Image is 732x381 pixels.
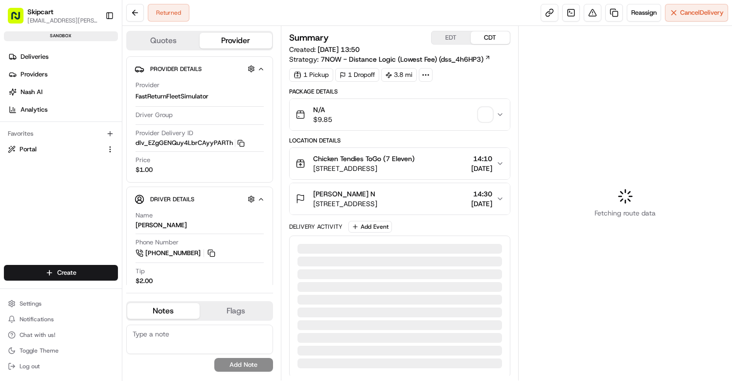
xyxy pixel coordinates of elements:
[471,154,492,164] span: 14:10
[313,105,332,115] span: N/A
[136,238,179,247] span: Phone Number
[631,8,657,17] span: Reassign
[4,4,101,27] button: Skipcart[EMAIL_ADDRESS][PERSON_NAME][DOMAIN_NAME]
[313,164,414,173] span: [STREET_ADDRESS]
[4,344,118,357] button: Toggle Theme
[4,297,118,310] button: Settings
[335,68,379,82] div: 1 Dropoff
[471,31,510,44] button: CDT
[4,102,122,118] a: Analytics
[21,105,47,114] span: Analytics
[4,84,122,100] a: Nash AI
[289,68,333,82] div: 1 Pickup
[471,164,492,173] span: [DATE]
[313,115,332,124] span: $9.85
[289,45,360,54] span: Created:
[135,61,265,77] button: Provider Details
[21,88,43,96] span: Nash AI
[136,92,208,101] span: FastReturnFleetSimulator
[320,54,483,64] span: 7NOW - Distance Logic (Lowest Fee) (dss_4h6HP3)
[313,199,377,209] span: [STREET_ADDRESS]
[136,277,153,286] div: $2.00
[20,145,37,154] span: Portal
[4,49,122,65] a: Deliveries
[471,189,492,199] span: 14:30
[381,68,417,82] div: 3.8 mi
[136,111,173,119] span: Driver Group
[289,223,343,231] div: Delivery Activity
[136,81,160,90] span: Provider
[150,65,202,73] span: Provider Details
[348,221,392,233] button: Add Event
[21,70,47,79] span: Providers
[136,139,245,147] button: dlv_EZgGENQuy4LbrCAyyPARTh
[135,191,265,207] button: Driver Details
[136,211,153,220] span: Name
[680,8,724,17] span: Cancel Delivery
[4,126,118,142] div: Favorites
[57,268,76,277] span: Create
[290,148,510,179] button: Chicken Tendies ToGo (7 Eleven)[STREET_ADDRESS]14:10[DATE]
[289,88,510,95] div: Package Details
[4,312,118,326] button: Notifications
[136,267,145,276] span: Tip
[289,137,510,144] div: Location Details
[200,33,272,48] button: Provider
[4,328,118,342] button: Chat with us!
[200,303,272,319] button: Flags
[150,195,194,203] span: Driver Details
[136,248,217,259] a: [PHONE_NUMBER]
[136,129,193,138] span: Provider Delivery ID
[290,99,510,130] button: N/A$9.85
[595,208,656,218] span: Fetching route data
[145,249,201,258] span: [PHONE_NUMBER]
[20,331,55,339] span: Chat with us!
[4,67,122,82] a: Providers
[136,166,153,174] span: $1.00
[4,359,118,373] button: Log out
[320,54,491,64] a: 7NOW - Distance Logic (Lowest Fee) (dss_4h6HP3)
[20,315,54,323] span: Notifications
[4,31,118,41] div: sandbox
[289,54,491,64] div: Strategy:
[4,265,118,281] button: Create
[27,17,97,24] button: [EMAIL_ADDRESS][PERSON_NAME][DOMAIN_NAME]
[471,199,492,209] span: [DATE]
[290,183,510,214] button: [PERSON_NAME] N[STREET_ADDRESS]14:30[DATE]
[289,33,329,42] h3: Summary
[20,300,42,308] span: Settings
[432,31,471,44] button: EDT
[627,4,661,22] button: Reassign
[313,154,414,164] span: Chicken Tendies ToGo (7 Eleven)
[665,4,728,22] button: CancelDelivery
[4,142,118,157] button: Portal
[318,45,360,54] span: [DATE] 13:50
[136,221,187,230] div: [PERSON_NAME]
[20,347,59,355] span: Toggle Theme
[8,145,102,154] a: Portal
[127,303,200,319] button: Notes
[127,33,200,48] button: Quotes
[313,189,375,199] span: [PERSON_NAME] N
[21,52,48,61] span: Deliveries
[27,7,53,17] button: Skipcart
[136,156,150,165] span: Price
[20,362,40,370] span: Log out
